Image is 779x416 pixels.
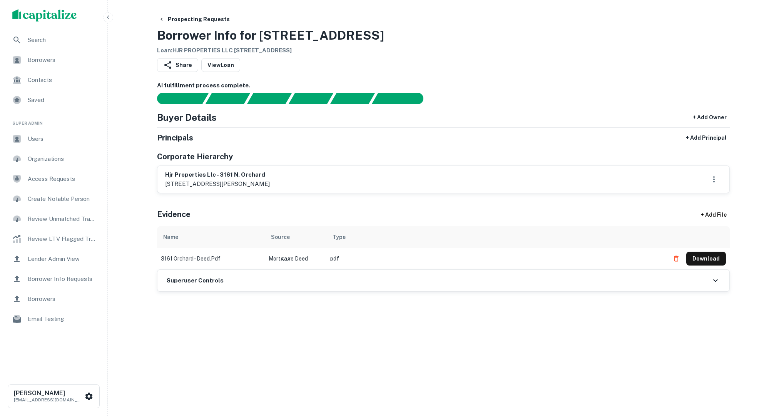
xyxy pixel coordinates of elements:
[6,210,101,228] a: Review Unmatched Transactions
[157,226,265,248] th: Name
[28,234,97,244] span: Review LTV Flagged Transactions
[333,232,346,242] div: Type
[28,194,97,204] span: Create Notable Person
[28,95,97,105] span: Saved
[28,55,97,65] span: Borrowers
[690,110,730,124] button: + Add Owner
[157,110,217,124] h4: Buyer Details
[288,93,333,104] div: Principals found, AI now looking for contact information...
[6,270,101,288] a: Borrower Info Requests
[201,58,240,72] a: ViewLoan
[157,46,384,55] h6: Loan : HJR PROPERTIES LLC [STREET_ADDRESS]
[14,390,83,396] h6: [PERSON_NAME]
[157,58,198,72] button: Share
[167,276,224,285] h6: Superuser Controls
[6,91,101,109] a: Saved
[157,26,384,45] h3: Borrower Info for [STREET_ADDRESS]
[326,226,665,248] th: Type
[165,170,270,179] h6: hjr properties llc - 3161 n. orchard
[14,396,83,403] p: [EMAIL_ADDRESS][DOMAIN_NAME]
[6,150,101,168] a: Organizations
[6,190,101,208] a: Create Notable Person
[28,75,97,85] span: Contacts
[28,294,97,304] span: Borrowers
[28,174,97,184] span: Access Requests
[28,274,97,284] span: Borrower Info Requests
[28,154,97,164] span: Organizations
[683,131,730,145] button: + Add Principal
[28,35,97,45] span: Search
[330,93,375,104] div: Principals found, still searching for contact information. This may take time...
[741,354,779,391] iframe: Chat Widget
[157,226,730,269] div: scrollable content
[265,248,326,269] td: Mortgage Deed
[247,93,292,104] div: Documents found, AI parsing details...
[6,71,101,89] a: Contacts
[6,230,101,248] a: Review LTV Flagged Transactions
[157,151,233,162] h5: Corporate Hierarchy
[148,93,206,104] div: Sending borrower request to AI...
[157,248,265,269] td: 3161 orchard - deed.pdf
[669,252,683,265] button: Delete file
[6,250,101,268] a: Lender Admin View
[687,208,741,222] div: + Add File
[155,12,233,26] button: Prospecting Requests
[265,226,326,248] th: Source
[157,132,193,144] h5: Principals
[12,9,77,22] img: capitalize-logo.png
[6,290,101,308] a: Borrowers
[8,384,100,408] button: [PERSON_NAME][EMAIL_ADDRESS][DOMAIN_NAME]
[6,130,101,148] a: Users
[271,232,290,242] div: Source
[6,170,101,188] a: Access Requests
[157,209,191,220] h5: Evidence
[28,254,97,264] span: Lender Admin View
[6,111,101,130] li: Super Admin
[165,179,270,189] p: [STREET_ADDRESS][PERSON_NAME]
[157,81,730,90] h6: AI fulfillment process complete.
[205,93,250,104] div: Your request is received and processing...
[6,31,101,49] a: Search
[326,248,665,269] td: pdf
[686,252,726,266] button: Download
[163,232,178,242] div: Name
[372,93,433,104] div: AI fulfillment process complete.
[6,310,101,328] a: Email Testing
[6,51,101,69] a: Borrowers
[28,214,97,224] span: Review Unmatched Transactions
[28,314,97,324] span: Email Testing
[28,134,97,144] span: Users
